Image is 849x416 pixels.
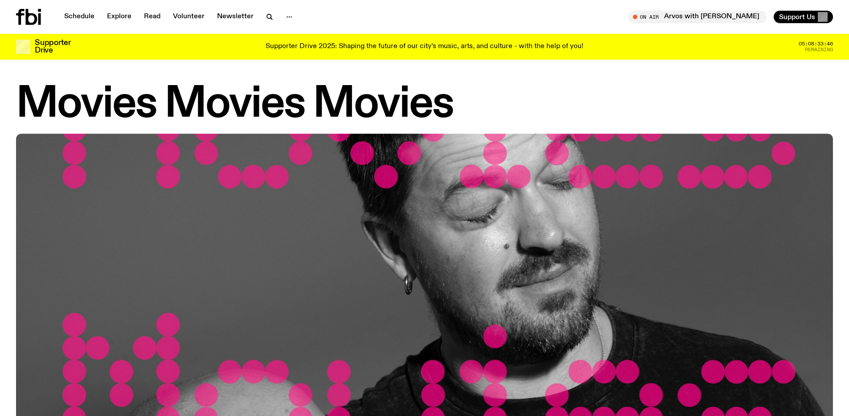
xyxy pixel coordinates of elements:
h1: Movies Movies Movies [16,85,833,125]
a: Volunteer [168,11,210,23]
a: Newsletter [212,11,259,23]
button: Support Us [774,11,833,23]
span: 05:08:33:46 [799,41,833,46]
a: Read [139,11,166,23]
p: Supporter Drive 2025: Shaping the future of our city’s music, arts, and culture - with the help o... [266,43,583,51]
h3: Supporter Drive [35,39,70,54]
span: Remaining [805,47,833,52]
span: Support Us [779,13,815,21]
button: On AirArvos with [PERSON_NAME] [628,11,767,23]
a: Schedule [59,11,100,23]
a: Explore [102,11,137,23]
